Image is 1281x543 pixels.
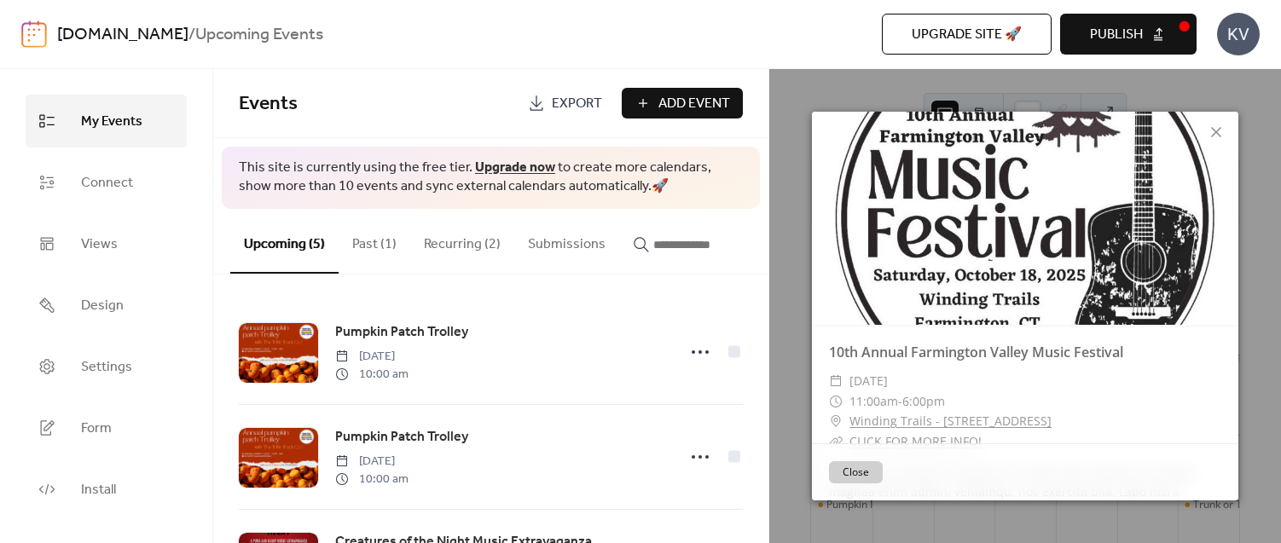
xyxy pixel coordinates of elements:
[26,156,187,209] a: Connect
[829,343,1123,361] a: 10th Annual Farmington Valley Music Festival
[882,14,1052,55] button: Upgrade site 🚀
[335,366,409,384] span: 10:00 am
[195,19,323,51] b: Upcoming Events
[239,85,298,123] span: Events
[829,371,843,391] div: ​
[188,19,195,51] b: /
[515,88,615,118] a: Export
[552,94,602,114] span: Export
[26,279,187,332] a: Design
[410,209,514,272] button: Recurring (2)
[1090,25,1143,45] span: Publish
[26,217,187,270] a: Views
[1217,13,1260,55] div: KV
[335,453,409,471] span: [DATE]
[514,209,619,272] button: Submissions
[26,340,187,393] a: Settings
[81,292,124,320] span: Design
[239,159,743,197] span: This site is currently using the free tier. to create more calendars, show more than 10 events an...
[81,415,112,442] span: Form
[622,88,743,118] button: Add Event
[335,427,468,448] span: Pumpkin Patch Trolley
[829,391,843,412] div: ​
[829,411,843,431] div: ​
[335,322,468,343] span: Pumpkin Patch Trolley
[1060,14,1197,55] button: Publish
[81,108,142,136] span: My Events
[335,348,409,366] span: [DATE]
[829,431,843,452] div: ​
[26,95,187,147] a: My Events
[849,371,888,391] span: [DATE]
[898,393,902,409] span: -
[81,231,118,258] span: Views
[829,461,883,483] button: Close
[339,209,410,272] button: Past (1)
[81,477,116,504] span: Install
[849,393,898,409] span: 11:00am
[658,94,730,114] span: Add Event
[81,170,133,197] span: Connect
[230,209,339,274] button: Upcoming (5)
[849,411,1052,431] a: Winding Trails - [STREET_ADDRESS]
[26,401,187,454] a: Form
[21,20,47,48] img: logo
[81,354,132,381] span: Settings
[475,154,555,181] a: Upgrade now
[335,321,468,344] a: Pumpkin Patch Trolley
[26,463,187,516] a: Install
[912,25,1022,45] span: Upgrade site 🚀
[902,393,945,409] span: 6:00pm
[57,19,188,51] a: [DOMAIN_NAME]
[335,426,468,448] a: Pumpkin Patch Trolley
[849,433,982,449] a: CLICK FOR MORE INFO!
[335,471,409,488] span: 10:00 am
